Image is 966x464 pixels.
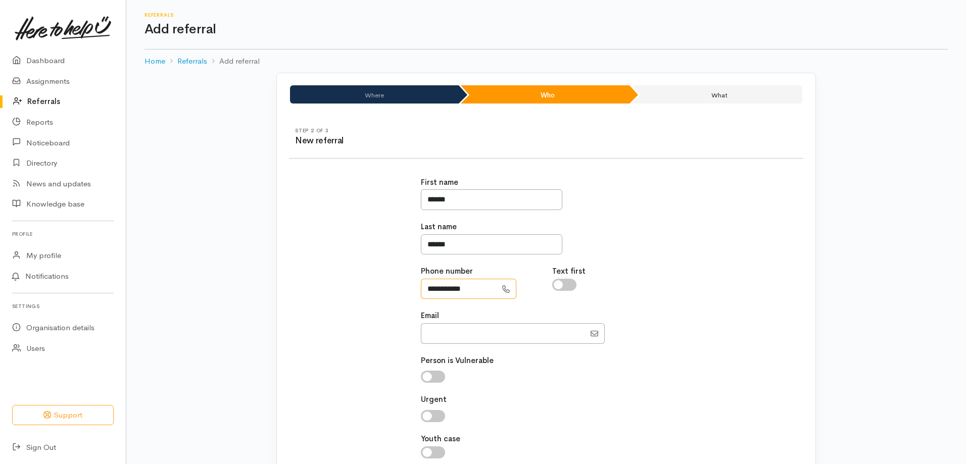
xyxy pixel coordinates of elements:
li: Who [461,85,630,104]
label: Urgent [421,394,447,405]
a: Referrals [177,56,207,67]
button: Support [12,405,114,426]
label: Email [421,310,439,322]
label: Youth case [421,433,460,445]
h3: New referral [295,136,546,146]
label: Phone number [421,266,473,277]
h6: Settings [12,299,114,313]
label: Last name [421,221,457,233]
label: Text first [552,266,586,277]
label: First name [421,177,458,188]
h6: Referrals [144,12,948,18]
li: Where [290,85,459,104]
label: Person is Vulnerable [421,355,494,367]
nav: breadcrumb [144,49,948,73]
a: Home [144,56,165,67]
li: Add referral [207,56,260,67]
li: What [632,85,802,104]
h6: Profile [12,227,114,241]
h1: Add referral [144,22,948,37]
h6: Step 2 of 3 [295,128,546,133]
